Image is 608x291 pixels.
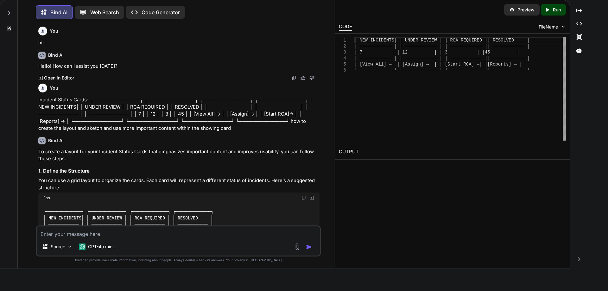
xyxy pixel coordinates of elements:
[354,56,487,61] span: │ ──────────── │ │ ──────────── │ │ ──────────── │
[354,38,487,43] span: │ NEW INCIDENTS│ │ UNDER REVIEW │ │ RCA REQUIRED │
[301,195,306,200] img: copy
[79,244,85,250] img: GPT-4o mini
[560,24,566,29] img: chevron down
[48,137,64,144] h6: Bind AI
[38,63,320,70] p: Hello! How can I assist you [DATE]?
[354,62,487,67] span: │ [View All] →│ │ [Assign] → │ │ [Start RCA] →│ │
[539,24,558,30] span: FileName
[38,96,320,132] p: Incident Status Cards: ┌──────────────┐ ┌──────────────┐ ┌──────────────┐ ┌──────────────┐ │ NEW ...
[38,39,320,47] p: hii
[487,38,530,43] span: │ RESOLVED │
[38,177,320,191] p: You can use a grid layout to organize the cards. Each card will represent a different status of i...
[484,50,519,55] span: 45 │
[292,75,297,80] img: copy
[309,75,314,80] img: dislike
[36,258,321,263] p: Bind can provide inaccurate information, including about people. Always double-check its answers....
[50,85,58,91] h6: You
[44,75,74,81] p: Open in Editor
[487,44,530,49] span: │ ──────────── │
[294,243,301,250] img: attachment
[354,50,485,55] span: │ 7 │ │ 12 │ │ 3 │ │
[339,23,352,31] div: CODE
[553,7,561,13] p: Run
[51,244,65,250] p: Source
[50,28,58,34] h6: You
[339,67,346,73] div: 6
[50,9,67,16] p: Bind AI
[38,148,320,162] p: To create a layout for your Incident Status Cards that emphasizes important content and improves ...
[306,244,312,250] img: icon
[90,9,119,16] p: Web Search
[339,55,346,61] div: 4
[487,56,530,61] span: │ ──────────── │
[339,49,346,55] div: 3
[354,44,487,49] span: │ ──────────── │ │ ──────────── │ │ ──────────── │
[38,168,320,175] h3: 1. Define the Structure
[487,68,530,73] span: └──────────────┘
[301,75,306,80] img: like
[43,208,213,254] code: ┌──────────────┐ ┌──────────────┐ ┌──────────────┐ ┌──────────────┐ │ NEW INCIDENTS│ │ UNDER REVI...
[88,244,115,250] p: GPT-4o min..
[487,62,522,67] span: [Reports] → │
[309,195,314,201] img: Open in Browser
[43,195,50,200] span: Css
[354,68,487,73] span: └──────────────┘ └──────────────┘ └──────────────┘
[339,37,346,43] div: 1
[48,52,64,58] h6: Bind AI
[142,9,180,16] p: Code Generator
[517,7,535,13] p: Preview
[509,7,515,13] img: preview
[67,244,73,250] img: Pick Models
[339,43,346,49] div: 2
[339,61,346,67] div: 5
[335,144,570,159] h2: OUTPUT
